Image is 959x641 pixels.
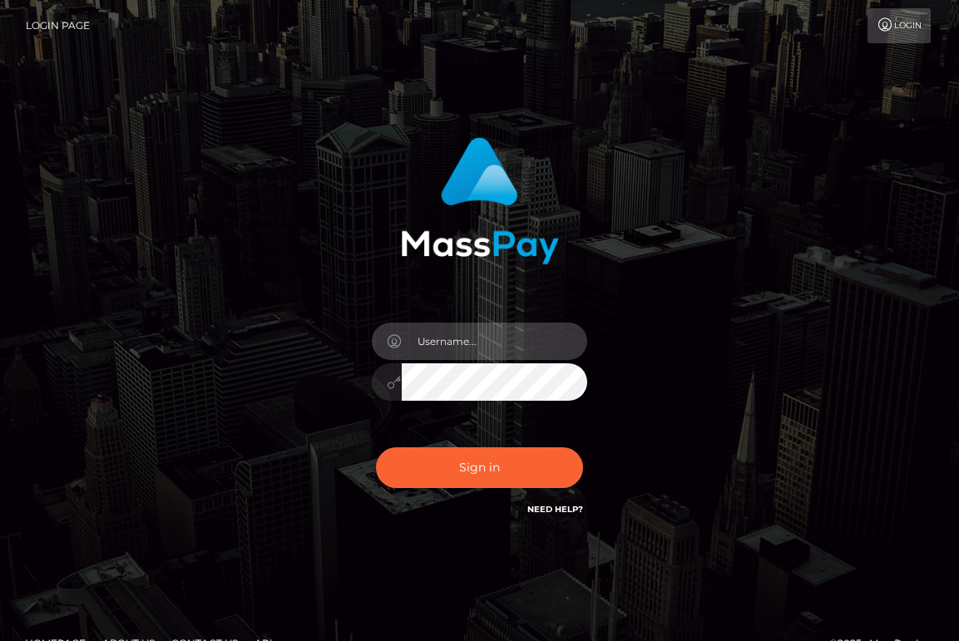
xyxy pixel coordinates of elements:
[527,504,583,515] a: Need Help?
[26,8,90,43] a: Login Page
[376,447,584,488] button: Sign in
[401,137,559,264] img: MassPay Login
[402,323,588,360] input: Username...
[868,8,931,43] a: Login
